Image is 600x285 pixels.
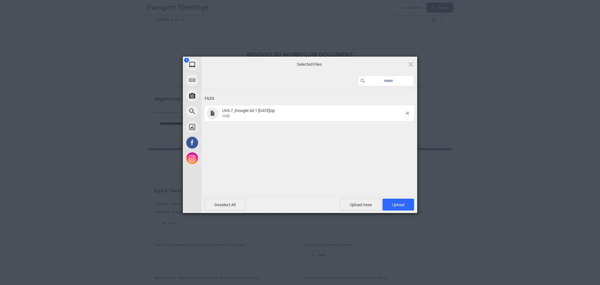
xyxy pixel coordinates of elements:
span: Upload [392,202,404,207]
div: Take Photo [183,88,258,104]
span: Upload [382,199,414,211]
span: Selected Files [247,61,372,67]
div: Link (URL) [183,72,258,88]
span: 6MB [222,114,230,118]
div: Files [205,93,414,104]
div: Instagram [183,150,258,166]
span: Upload more [340,199,382,211]
div: Unsplash [183,119,258,135]
div: Facebook [183,135,258,150]
div: My Device [183,57,258,72]
span: Click here or hit ESC to close picker [407,61,414,68]
span: UV3-7_Droogte lot 1 2025-07-03.zip [220,108,406,119]
span: Deselect All [205,199,245,211]
div: Web Search [183,104,258,119]
span: 1 [184,58,189,63]
span: UV3-7_Droogte lot 1 [DATE]zip [222,108,275,113]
